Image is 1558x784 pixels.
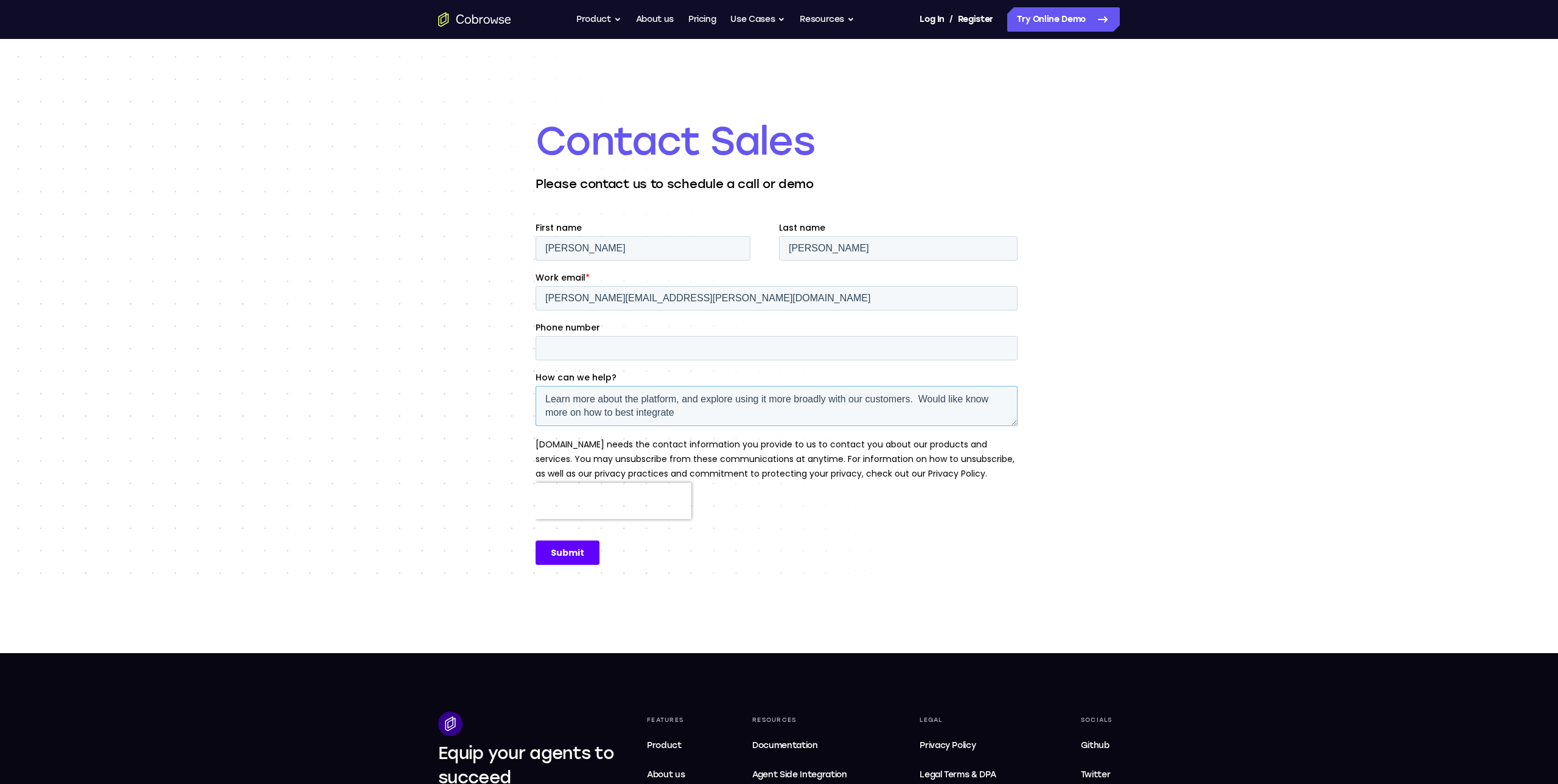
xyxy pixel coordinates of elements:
button: Product [576,7,621,32]
span: Legal Terms & DPA [920,769,996,780]
iframe: Form 0 [536,222,1022,575]
a: Github [1076,733,1120,758]
span: Documentation [752,740,817,751]
span: Product [647,740,682,751]
span: Privacy Policy [920,740,976,751]
button: Resources [800,7,854,32]
a: Product [642,733,700,758]
a: Go to the home page [438,12,511,27]
h1: Contact Sales [536,117,1022,166]
a: About us [636,7,674,32]
a: Register [958,7,993,32]
div: Resources [747,712,867,729]
span: Agent Side Integration [752,768,862,782]
p: Please contact us to schedule a call or demo [536,175,1022,192]
span: Twitter [1081,769,1111,780]
a: Pricing [688,7,716,32]
div: Socials [1076,712,1120,729]
span: About us [647,769,685,780]
a: Log In [920,7,944,32]
button: Use Cases [730,7,785,32]
span: Github [1081,740,1109,751]
a: Privacy Policy [915,733,1028,758]
a: Documentation [747,733,867,758]
div: Legal [915,712,1028,729]
a: Try Online Demo [1007,7,1120,32]
span: / [949,12,953,27]
div: Features [642,712,700,729]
